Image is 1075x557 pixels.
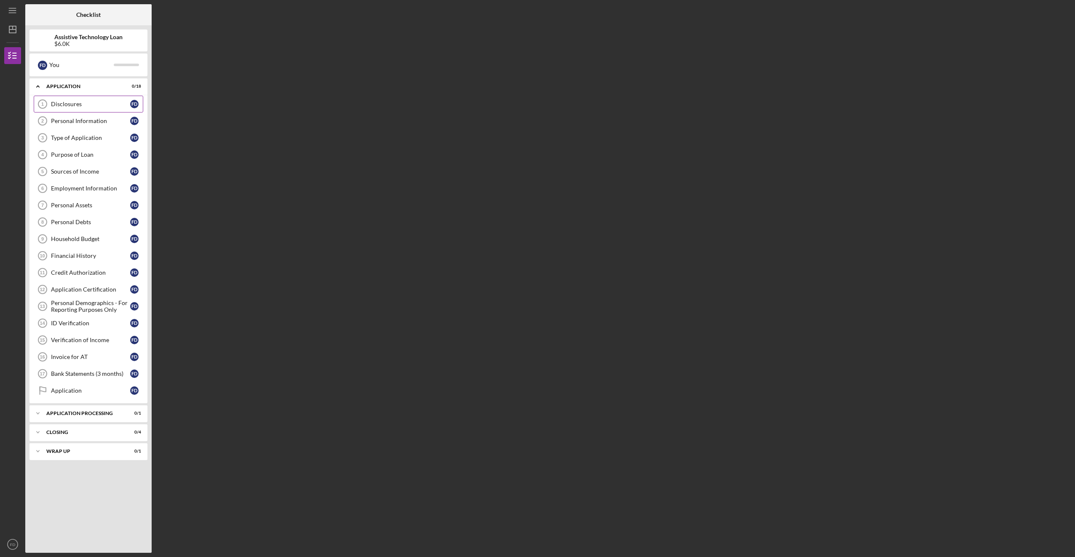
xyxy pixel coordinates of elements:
[34,180,143,197] a: 6Employment InformationFD
[130,235,139,243] div: F D
[130,370,139,378] div: F D
[126,430,141,435] div: 0 / 4
[34,112,143,129] a: 2Personal InformationFD
[46,449,120,454] div: Wrap up
[51,269,130,276] div: Credit Authorization
[51,236,130,242] div: Household Budget
[51,134,130,141] div: Type of Application
[41,186,44,191] tspan: 6
[126,84,141,89] div: 0 / 18
[41,203,44,208] tspan: 7
[41,135,44,140] tspan: 3
[51,168,130,175] div: Sources of Income
[51,370,130,377] div: Bank Statements (3 months)
[54,40,123,47] div: $6.0K
[46,411,120,416] div: Application Processing
[51,353,130,360] div: Invoice for AT
[34,365,143,382] a: 17Bank Statements (3 months)FD
[130,218,139,226] div: F D
[10,542,16,547] text: FD
[40,371,45,376] tspan: 17
[130,184,139,193] div: F D
[4,536,21,553] button: FD
[46,84,120,89] div: Application
[34,315,143,332] a: 14ID VerificationFD
[34,129,143,146] a: 3Type of ApplicationFD
[40,304,45,309] tspan: 13
[34,230,143,247] a: 9Household BudgetFD
[34,332,143,348] a: 15Verification of IncomeFD
[40,287,45,292] tspan: 12
[130,252,139,260] div: F D
[40,270,45,275] tspan: 11
[126,449,141,454] div: 0 / 1
[126,411,141,416] div: 0 / 1
[130,268,139,277] div: F D
[40,321,45,326] tspan: 14
[41,236,44,241] tspan: 9
[130,285,139,294] div: F D
[76,11,101,18] b: Checklist
[41,102,44,107] tspan: 1
[130,134,139,142] div: F D
[34,264,143,281] a: 11Credit AuthorizationFD
[130,167,139,176] div: F D
[51,118,130,124] div: Personal Information
[51,300,130,313] div: Personal Demographics - For Reporting Purposes Only
[51,151,130,158] div: Purpose of Loan
[41,169,44,174] tspan: 5
[51,101,130,107] div: Disclosures
[51,185,130,192] div: Employment Information
[51,286,130,293] div: Application Certification
[34,96,143,112] a: 1DisclosuresFD
[34,163,143,180] a: 5Sources of IncomeFD
[41,220,44,225] tspan: 8
[130,353,139,361] div: F D
[38,61,47,70] div: F D
[54,34,123,40] b: Assistive Technology Loan
[130,117,139,125] div: F D
[40,354,45,359] tspan: 16
[34,348,143,365] a: 16Invoice for ATFD
[130,319,139,327] div: F D
[51,337,130,343] div: Verification of Income
[130,336,139,344] div: F D
[41,118,44,123] tspan: 2
[34,298,143,315] a: 13Personal Demographics - For Reporting Purposes OnlyFD
[46,430,120,435] div: Closing
[51,387,130,394] div: Application
[34,247,143,264] a: 10Financial HistoryFD
[130,150,139,159] div: F D
[49,58,114,72] div: You
[34,197,143,214] a: 7Personal AssetsFD
[34,382,143,399] a: ApplicationFD
[41,152,44,157] tspan: 4
[130,100,139,108] div: F D
[51,252,130,259] div: Financial History
[51,219,130,225] div: Personal Debts
[130,386,139,395] div: F D
[40,337,45,343] tspan: 15
[34,146,143,163] a: 4Purpose of LoanFD
[34,214,143,230] a: 8Personal DebtsFD
[51,202,130,209] div: Personal Assets
[51,320,130,327] div: ID Verification
[130,302,139,311] div: F D
[34,281,143,298] a: 12Application CertificationFD
[130,201,139,209] div: F D
[40,253,45,258] tspan: 10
